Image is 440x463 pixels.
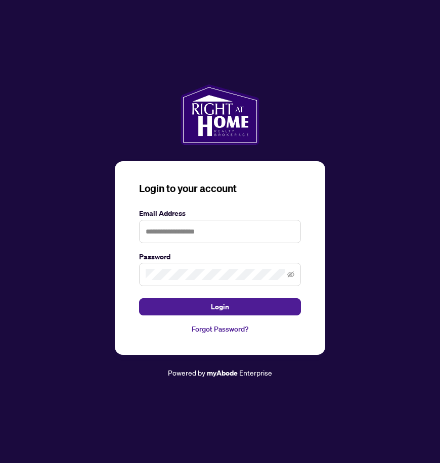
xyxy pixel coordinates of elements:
[139,251,301,262] label: Password
[139,208,301,219] label: Email Address
[207,367,238,379] a: myAbode
[139,298,301,315] button: Login
[139,181,301,196] h3: Login to your account
[239,368,272,377] span: Enterprise
[287,271,294,278] span: eye-invisible
[211,299,229,315] span: Login
[181,84,259,145] img: ma-logo
[139,323,301,335] a: Forgot Password?
[168,368,205,377] span: Powered by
